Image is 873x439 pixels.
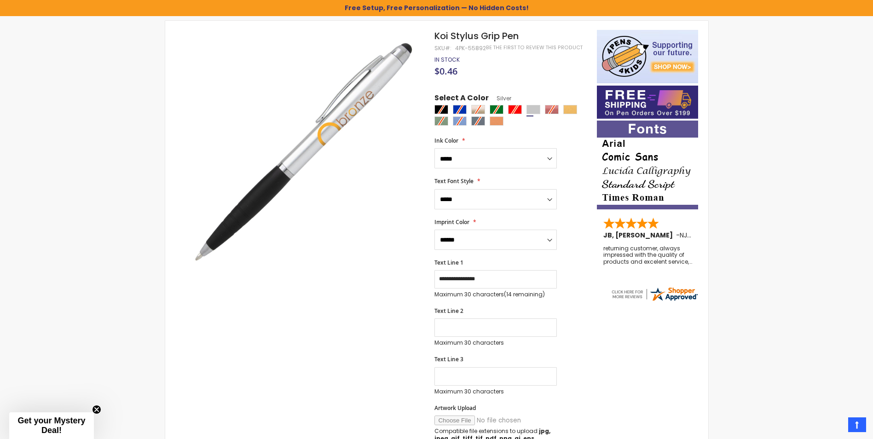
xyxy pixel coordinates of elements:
[489,94,511,102] span: Silver
[676,231,756,240] span: - ,
[680,231,691,240] span: NJ
[490,116,503,126] div: Terracotta Orange
[434,29,519,42] span: Koi Stylus Grip Pen
[603,231,676,240] span: JB, [PERSON_NAME]
[434,93,489,105] span: Select A Color
[597,121,698,209] img: font-personalization-examples
[455,45,486,52] div: 4PK-55892
[610,296,699,304] a: 4pens.com certificate URL
[434,388,557,395] p: Maximum 30 characters
[603,245,693,265] div: returning customer, always impressed with the quality of products and excelent service, will retu...
[526,105,540,114] div: Silver
[92,405,101,414] button: Close teaser
[434,355,463,363] span: Text Line 3
[848,417,866,432] a: Top
[610,286,699,302] img: 4pens.com widget logo
[434,44,451,52] strong: SKU
[434,65,457,77] span: $0.46
[434,339,557,347] p: Maximum 30 characters
[184,29,422,268] img: silver-koi-stylus-grip-pen-55892_1.jpg
[434,404,476,412] span: Artwork Upload
[434,56,460,64] div: Availability
[9,412,94,439] div: Get your Mystery Deal!Close teaser
[434,177,474,185] span: Text Font Style
[17,416,85,435] span: Get your Mystery Deal!
[563,105,577,114] div: Goldenrod
[597,30,698,83] img: 4pens 4 kids
[486,44,583,51] a: Be the first to review this product
[597,86,698,119] img: Free shipping on orders over $199
[434,259,463,266] span: Text Line 1
[434,218,469,226] span: Imprint Color
[434,137,458,144] span: Ink Color
[434,291,557,298] p: Maximum 30 characters
[504,290,545,298] span: (14 remaining)
[434,307,463,315] span: Text Line 2
[434,56,460,64] span: In stock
